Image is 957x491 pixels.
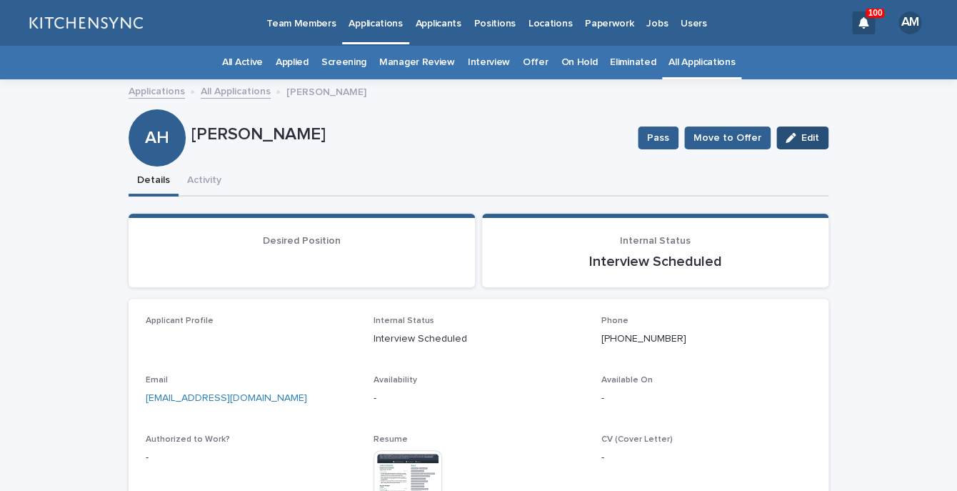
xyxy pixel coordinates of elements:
[523,46,548,79] a: Offer
[561,46,597,79] a: On Hold
[620,236,691,246] span: Internal Status
[276,46,309,79] a: Applied
[693,131,761,145] span: Move to Offer
[601,450,811,465] p: -
[898,11,921,34] div: AM
[222,46,263,79] a: All Active
[852,11,875,34] div: 100
[146,393,307,403] a: [EMAIL_ADDRESS][DOMAIN_NAME]
[146,376,168,385] span: Email
[321,46,366,79] a: Screening
[468,46,510,79] a: Interview
[374,332,584,347] p: Interview Scheduled
[286,83,366,99] p: [PERSON_NAME]
[601,391,811,406] p: -
[668,46,735,79] a: All Applications
[179,167,230,197] button: Activity
[601,334,686,344] a: [PHONE_NUMBER]
[601,376,652,385] span: Available On
[868,8,882,18] p: 100
[684,127,771,149] button: Move to Offer
[29,9,143,37] img: lGNCzQTxQVKGkIr0XjOy
[146,435,230,444] span: Authorized to Work?
[776,127,828,149] button: Edit
[374,376,417,385] span: Availability
[263,236,341,246] span: Desired Position
[201,82,271,99] a: All Applications
[379,46,455,79] a: Manager Review
[191,124,626,145] p: [PERSON_NAME]
[601,317,628,325] span: Phone
[374,391,584,406] p: -
[129,82,185,99] a: Applications
[129,167,179,197] button: Details
[610,46,656,79] a: Eliminated
[146,450,356,465] p: -
[499,253,811,270] p: Interview Scheduled
[374,317,434,325] span: Internal Status
[601,435,672,444] span: CV (Cover Letter)
[374,435,408,444] span: Resume
[647,131,669,145] span: Pass
[129,70,186,148] div: AH
[146,317,214,325] span: Applicant Profile
[638,127,678,149] button: Pass
[801,133,819,143] span: Edit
